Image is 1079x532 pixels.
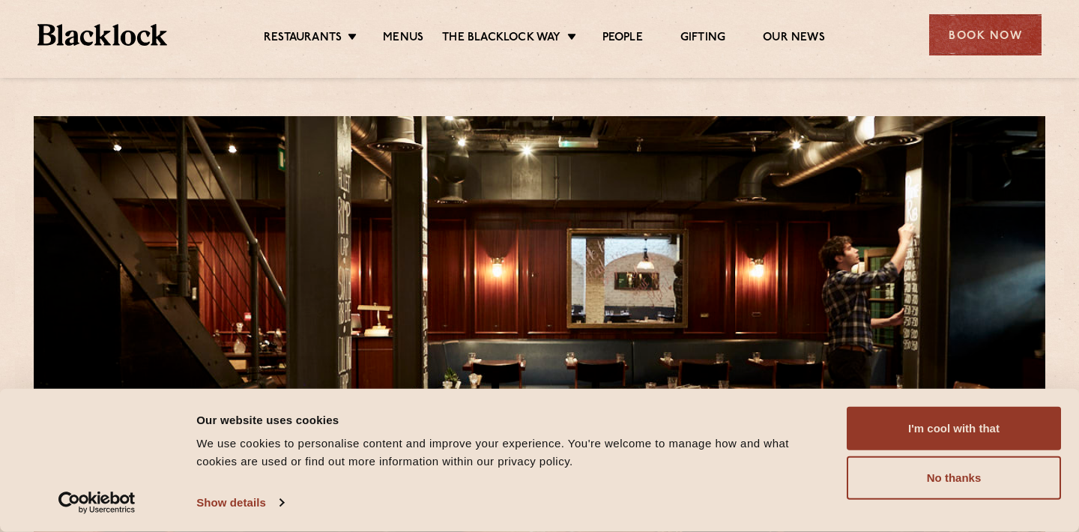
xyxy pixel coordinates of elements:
[31,492,163,514] a: Usercentrics Cookiebot - opens in a new window
[196,411,829,429] div: Our website uses cookies
[442,31,560,47] a: The Blacklock Way
[680,31,725,47] a: Gifting
[264,31,342,47] a: Restaurants
[196,435,829,471] div: We use cookies to personalise content and improve your experience. You're welcome to manage how a...
[37,24,167,46] img: BL_Textured_Logo-footer-cropped.svg
[196,492,283,514] a: Show details
[383,31,423,47] a: Menus
[763,31,825,47] a: Our News
[847,456,1061,500] button: No thanks
[929,14,1042,55] div: Book Now
[602,31,643,47] a: People
[847,407,1061,450] button: I'm cool with that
